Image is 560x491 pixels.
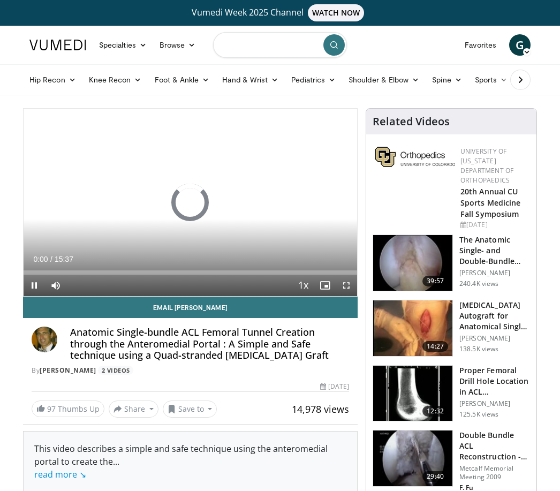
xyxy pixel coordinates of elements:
button: Playback Rate [293,275,314,296]
h3: The Anatomic Single- and Double-Bundle ACL Reconstruction Flowchart [459,235,530,267]
a: Knee Recon [82,69,148,90]
p: Metcalf Memorial Meeting 2009 [459,464,530,481]
a: Vumedi Week 2025 ChannelWATCH NOW [23,4,537,21]
img: Avatar [32,327,57,352]
div: Progress Bar [24,270,357,275]
a: read more ↘ [34,469,86,480]
a: Pediatrics [285,69,342,90]
span: 29:40 [422,471,448,482]
p: [PERSON_NAME] [459,399,530,408]
p: [PERSON_NAME] [459,269,530,277]
a: Spine [426,69,468,90]
span: 14:27 [422,341,448,352]
img: ffu_3.png.150x105_q85_crop-smart_upscale.jpg [373,430,452,486]
a: 20th Annual CU Sports Medicine Fall Symposium [460,186,521,219]
input: Search topics, interventions [213,32,347,58]
span: 97 [47,404,56,414]
div: By [32,366,349,375]
span: 39:57 [422,276,448,286]
a: Sports [468,69,514,90]
span: 0:00 [33,255,48,263]
a: 2 Videos [98,366,133,375]
a: 12:32 Proper Femoral Drill Hole Location in ACL Reconstruction [PERSON_NAME] 125.5K views [373,365,530,422]
img: 281064_0003_1.png.150x105_q85_crop-smart_upscale.jpg [373,300,452,356]
button: Mute [45,275,66,296]
p: [PERSON_NAME] [459,334,530,343]
a: Foot & Ankle [148,69,216,90]
a: 39:57 The Anatomic Single- and Double-Bundle ACL Reconstruction Flowchart [PERSON_NAME] 240.4K views [373,235,530,291]
h3: Proper Femoral Drill Hole Location in ACL Reconstruction [459,365,530,397]
span: 14,978 views [292,403,349,416]
a: [PERSON_NAME] [40,366,96,375]
h4: Anatomic Single-bundle ACL Femoral Tunnel Creation through the Anteromedial Portal : A Simple and... [70,327,349,361]
a: Favorites [458,34,503,56]
img: VuMedi Logo [29,40,86,50]
div: [DATE] [320,382,349,391]
video-js: Video Player [24,109,357,296]
a: 14:27 [MEDICAL_DATA] Autograft for Anatomical Single and Double Bundle ACL Rec… [PERSON_NAME] 138... [373,300,530,357]
a: G [509,34,531,56]
button: Share [109,401,158,418]
p: 240.4K views [459,280,498,288]
a: Hand & Wrist [216,69,285,90]
button: Save to [163,401,217,418]
span: 15:37 [55,255,73,263]
p: 138.5K views [459,345,498,353]
span: / [50,255,52,263]
h3: [MEDICAL_DATA] Autograft for Anatomical Single and Double Bundle ACL Rec… [459,300,530,332]
a: Specialties [93,34,153,56]
a: Email [PERSON_NAME] [23,297,358,318]
img: 355603a8-37da-49b6-856f-e00d7e9307d3.png.150x105_q85_autocrop_double_scale_upscale_version-0.2.png [375,147,455,167]
a: Browse [153,34,202,56]
button: Pause [24,275,45,296]
a: Shoulder & Elbow [342,69,426,90]
span: 12:32 [422,406,448,417]
div: [DATE] [460,220,528,230]
h4: Related Videos [373,115,450,128]
p: 125.5K views [459,410,498,419]
a: 97 Thumbs Up [32,401,104,417]
a: University of [US_STATE] Department of Orthopaedics [460,147,513,185]
a: Hip Recon [23,69,82,90]
img: Fu_0_3.png.150x105_q85_crop-smart_upscale.jpg [373,235,452,291]
button: Enable picture-in-picture mode [314,275,336,296]
button: Fullscreen [336,275,357,296]
div: This video describes a simple and safe technique using the anteromedial portal to create the [34,442,346,481]
h3: Double Bundle ACL Reconstruction - Surgery Demo [459,430,530,462]
span: ... [34,456,119,480]
img: Title_01_100001165_3.jpg.150x105_q85_crop-smart_upscale.jpg [373,366,452,421]
span: WATCH NOW [308,4,365,21]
